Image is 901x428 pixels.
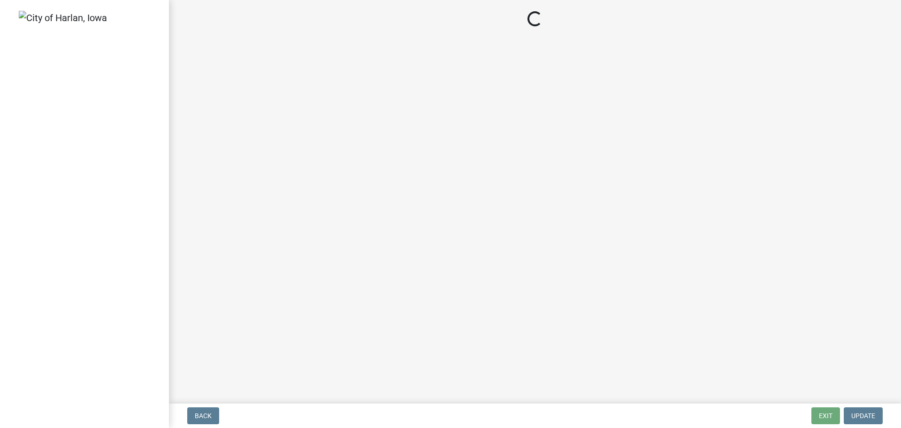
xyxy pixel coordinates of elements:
[851,412,875,420] span: Update
[187,407,219,424] button: Back
[811,407,840,424] button: Exit
[844,407,883,424] button: Update
[195,412,212,420] span: Back
[19,11,107,25] img: City of Harlan, Iowa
